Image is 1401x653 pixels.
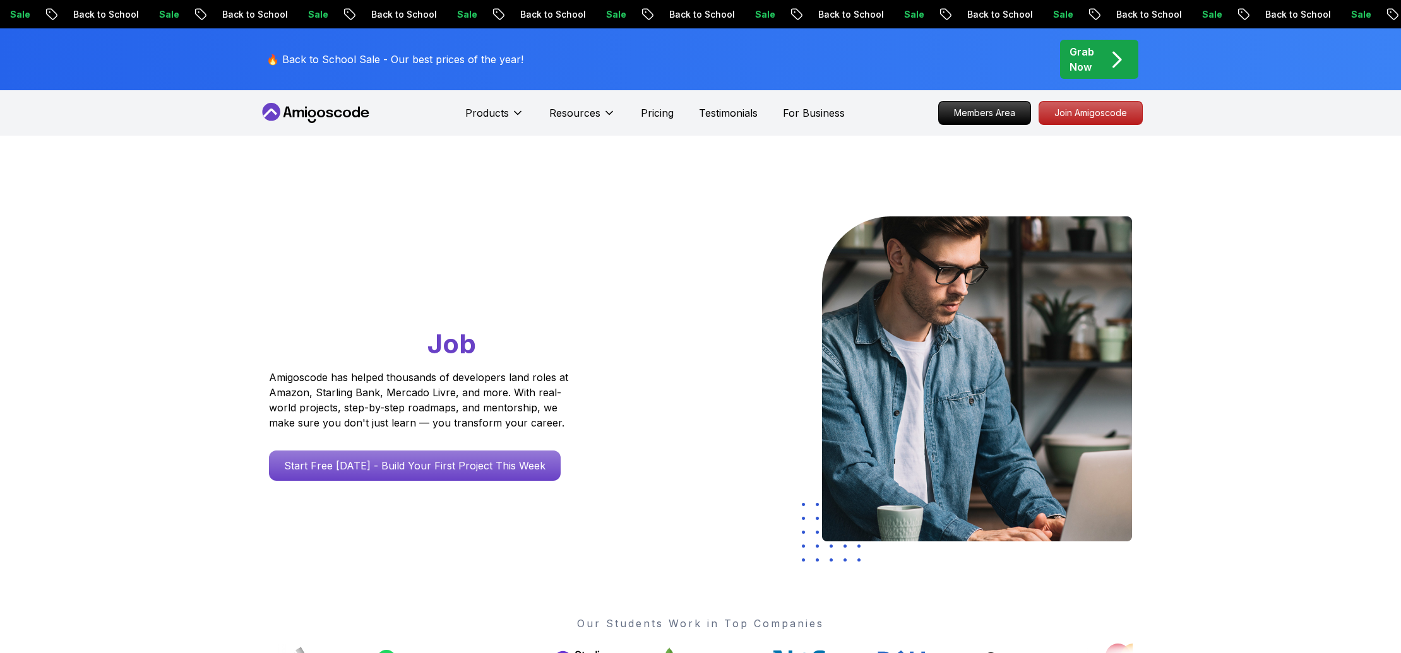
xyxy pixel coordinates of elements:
[822,216,1132,541] img: hero
[266,52,523,67] p: 🔥 Back to School Sale - Our best prices of the year!
[1039,101,1143,125] a: Join Amigoscode
[269,616,1133,631] p: Our Students Work in Top Companies
[1248,8,1334,21] p: Back to School
[1334,8,1374,21] p: Sale
[440,8,480,21] p: Sale
[427,327,476,360] span: Job
[56,8,142,21] p: Back to School
[549,105,616,131] button: Resources
[1099,8,1185,21] p: Back to School
[783,105,845,121] a: For Business
[354,8,440,21] p: Back to School
[291,8,331,21] p: Sale
[465,105,524,131] button: Products
[938,101,1031,125] a: Members Area
[589,8,629,21] p: Sale
[801,8,887,21] p: Back to School
[738,8,778,21] p: Sale
[1070,44,1094,74] p: Grab Now
[549,105,600,121] p: Resources
[465,105,509,121] p: Products
[269,370,572,430] p: Amigoscode has helped thousands of developers land roles at Amazon, Starling Bank, Mercado Livre,...
[1036,8,1076,21] p: Sale
[1185,8,1225,21] p: Sale
[1039,102,1142,124] p: Join Amigoscode
[269,450,561,481] a: Start Free [DATE] - Build Your First Project This Week
[652,8,738,21] p: Back to School
[205,8,291,21] p: Back to School
[142,8,182,21] p: Sale
[887,8,927,21] p: Sale
[939,102,1030,124] p: Members Area
[503,8,589,21] p: Back to School
[269,216,617,362] h1: Go From Learning to Hired: Master Java, Spring Boot & Cloud Skills That Get You the
[641,105,674,121] a: Pricing
[950,8,1036,21] p: Back to School
[699,105,758,121] a: Testimonials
